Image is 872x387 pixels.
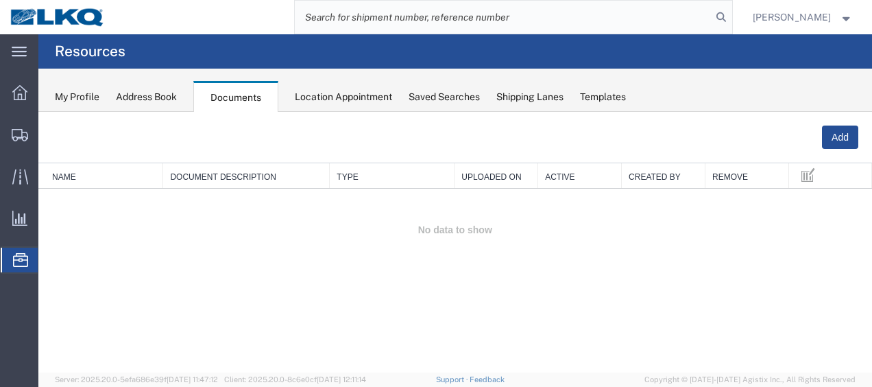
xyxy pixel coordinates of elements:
[193,81,278,113] div: Documents
[167,375,218,384] span: [DATE] 11:47:12
[10,7,106,27] img: logo
[55,375,218,384] span: Server: 2025.20.0-5efa686e39f
[317,375,366,384] span: [DATE] 12:11:14
[409,90,480,104] div: Saved Searches
[436,375,470,384] a: Support
[496,90,564,104] div: Shipping Lanes
[580,90,626,104] div: Templates
[295,1,712,34] input: Search for shipment number, reference number
[55,90,99,104] div: My Profile
[753,10,831,25] span: Robert Benette
[55,34,125,69] h4: Resources
[224,375,366,384] span: Client: 2025.20.0-8c6e0cf
[752,9,853,25] button: [PERSON_NAME]
[470,375,505,384] a: Feedback
[295,90,392,104] div: Location Appointment
[644,374,856,386] span: Copyright © [DATE]-[DATE] Agistix Inc., All Rights Reserved
[116,90,177,104] div: Address Book
[38,112,872,373] iframe: FS Legacy Container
